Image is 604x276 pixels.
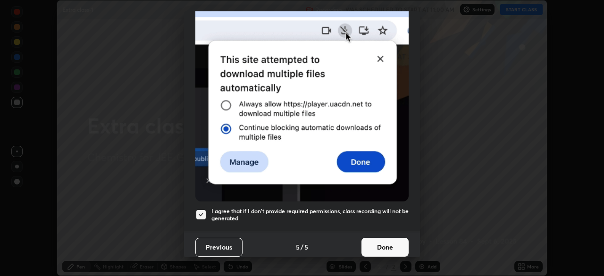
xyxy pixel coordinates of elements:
h4: 5 [296,242,300,252]
h4: 5 [304,242,308,252]
h5: I agree that if I don't provide required permissions, class recording will not be generated [211,208,409,222]
button: Done [361,238,409,257]
button: Previous [195,238,243,257]
h4: / [301,242,303,252]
